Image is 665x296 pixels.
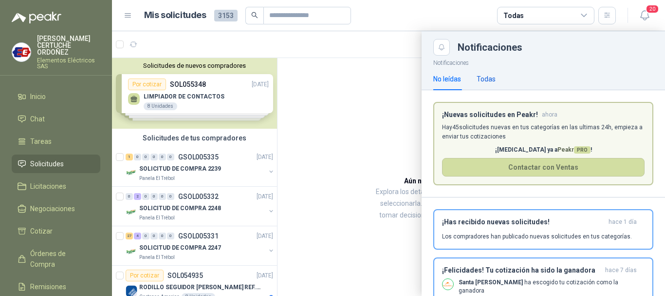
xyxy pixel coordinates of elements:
[442,218,605,226] h3: ¡Has recibido nuevas solicitudes!
[12,132,100,151] a: Tareas
[30,158,64,169] span: Solicitudes
[12,177,100,196] a: Licitaciones
[442,111,538,119] h3: ¡Nuevas solicitudes en Peakr!
[609,218,637,226] span: hace 1 día
[30,281,66,292] span: Remisiones
[37,35,100,56] p: [PERSON_NAME] CERTUCHE ORDOÑEZ
[433,39,450,56] button: Close
[422,56,665,68] p: Notificaciones
[12,12,61,23] img: Logo peakr
[12,43,31,61] img: Company Logo
[442,158,645,177] button: Contactar con Ventas
[636,7,653,24] button: 20
[30,181,66,192] span: Licitaciones
[30,136,52,147] span: Tareas
[12,277,100,296] a: Remisiones
[459,278,645,295] p: ha escogido tu cotización como la ganadora
[30,114,45,124] span: Chat
[30,226,53,237] span: Cotizar
[442,232,632,241] p: Los compradores han publicado nuevas solicitudes en tus categorías.
[442,266,601,275] h3: ¡Felicidades! Tu cotización ha sido la ganadora
[574,146,591,154] span: PRO
[30,91,46,102] span: Inicio
[443,279,453,290] img: Company Logo
[30,248,91,270] span: Órdenes de Compra
[214,10,238,21] span: 3153
[557,146,591,153] span: Peakr
[12,110,100,128] a: Chat
[459,279,523,286] b: Santa [PERSON_NAME]
[477,74,496,84] div: Todas
[458,42,653,52] div: Notificaciones
[30,203,75,214] span: Negociaciones
[12,199,100,218] a: Negociaciones
[542,111,557,119] span: ahora
[12,87,100,106] a: Inicio
[442,145,645,155] p: ¡[MEDICAL_DATA] ya a !
[37,58,100,69] p: Elementos Eléctricos SAS
[646,4,659,14] span: 20
[442,123,645,141] p: Hay 45 solicitudes nuevas en tus categorías en las ultimas 24h, empieza a enviar tus cotizaciones
[433,209,653,250] button: ¡Has recibido nuevas solicitudes!hace 1 día Los compradores han publicado nuevas solicitudes en t...
[12,222,100,240] a: Cotizar
[605,266,637,275] span: hace 7 días
[144,8,206,22] h1: Mis solicitudes
[433,74,461,84] div: No leídas
[251,12,258,19] span: search
[12,155,100,173] a: Solicitudes
[12,244,100,274] a: Órdenes de Compra
[503,10,524,21] div: Todas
